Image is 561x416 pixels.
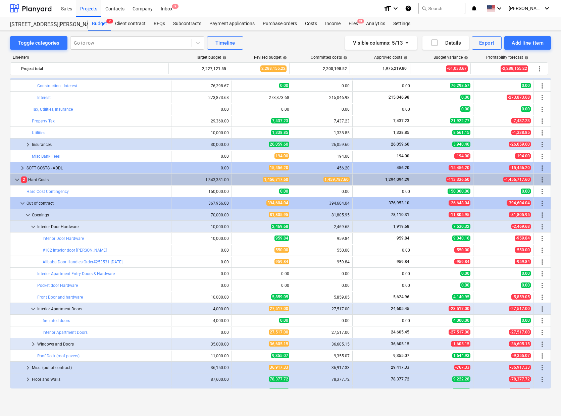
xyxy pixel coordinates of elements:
[221,56,226,60] span: help
[511,118,531,123] span: -7,437.23
[295,107,350,112] div: 0.00
[355,84,410,88] div: 0.00
[422,36,469,50] button: Details
[196,55,226,60] div: Target budget
[355,189,410,194] div: 0.00
[396,259,410,264] span: 959.84
[150,17,169,31] div: RFQs
[295,260,350,264] div: 959.84
[393,118,410,123] span: 7,437.23
[495,4,503,12] i: keyboard_arrow_down
[10,21,80,28] div: [STREET_ADDRESS][PERSON_NAME]
[174,131,229,135] div: 10,000.00
[295,189,350,194] div: 0.00
[503,177,531,182] span: -1,456,717.60
[174,318,229,323] div: 4,000.00
[37,95,51,100] a: Interest
[355,107,410,112] div: 0.00
[174,95,229,100] div: 273,873.68
[511,294,531,300] span: -5,859.05
[501,65,528,72] span: -2,288,155.22
[511,224,531,229] span: -2,469.68
[460,271,470,276] span: 0.00
[43,236,84,241] a: Interior Door Hardware
[515,236,531,241] span: -959.84
[169,17,205,31] div: Subcontracts
[393,224,410,229] span: 1,919.68
[538,281,546,290] span: More actions
[451,341,470,347] span: -1,605.15
[269,376,289,382] span: 78,377.72
[486,55,528,60] div: Profitability forecast
[37,84,77,88] a: Construction - Interest
[342,56,347,60] span: help
[271,224,289,229] span: 2,469.68
[259,17,301,31] div: Purchase orders
[106,19,113,23] span: 2
[460,106,470,112] span: 0.00
[43,260,122,264] a: Alibaba Door Handles Order#253531 [DATE]
[538,317,546,325] span: More actions
[388,95,410,100] span: 215,046.98
[393,295,410,299] span: 5,624.96
[511,130,531,135] span: -1,338.85
[430,39,461,47] div: Details
[27,198,168,209] div: Out of contract
[21,174,168,185] div: Hard Costs
[472,36,502,50] button: Export
[509,341,531,347] span: -36,605.15
[538,293,546,301] span: More actions
[269,388,289,394] span: 57,381.83
[543,4,551,12] i: keyboard_arrow_down
[37,283,78,288] a: Pocket door Hardware
[527,384,561,416] div: Chat Widget
[295,201,350,206] div: 394,604.04
[295,84,350,88] div: 0.00
[174,307,229,311] div: 4,000.00
[357,19,364,23] span: 9+
[295,213,350,217] div: 81,805.95
[29,305,37,313] span: keyboard_arrow_down
[463,56,468,60] span: help
[449,165,470,170] span: -15,456.20
[452,388,470,394] span: 7,618.17
[295,271,350,276] div: 0.00
[454,247,470,253] span: -550.00
[521,282,531,288] span: 0.00
[345,17,362,31] div: Files
[174,365,229,370] div: 36,150.00
[538,375,546,383] span: More actions
[515,153,531,159] span: -194.00
[538,82,546,90] span: More actions
[449,200,470,206] span: -26,648.04
[538,94,546,102] span: More actions
[43,318,70,323] a: fire rated doors
[274,236,289,241] span: 959.84
[37,304,168,314] div: Interior Apartment Doors
[321,17,345,31] div: Income
[269,329,289,335] span: 27,517.00
[174,189,229,194] div: 150,000.00
[32,210,168,220] div: Openings
[509,376,531,382] span: -78,377.72
[271,294,289,300] span: 5,859.05
[390,142,410,147] span: 26,059.60
[295,354,350,358] div: 9,355.07
[18,199,27,207] span: keyboard_arrow_down
[295,142,350,147] div: 26,059.60
[446,65,468,72] span: -61,033.67
[393,130,410,135] span: 1,338.85
[37,271,115,276] a: Interior Apartment Entry Doors & Hardware
[405,4,412,12] i: Knowledge base
[418,3,465,14] button: Search
[279,318,289,323] span: 0.00
[509,388,531,394] span: -57,381.83
[295,318,350,323] div: 0.00
[205,17,259,31] a: Payment applications
[301,17,321,31] a: Costs
[452,224,470,229] span: 7,530.32
[174,107,229,112] div: 0.00
[295,307,350,311] div: 27,517.00
[37,339,168,350] div: Windows and Doors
